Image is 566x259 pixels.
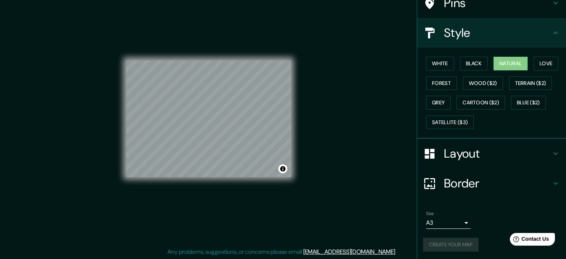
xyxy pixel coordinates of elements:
button: Forest [426,76,457,90]
p: Any problems, suggestions, or concerns please email . [167,247,396,256]
button: Grey [426,96,451,110]
h4: Style [444,25,551,40]
iframe: Help widget launcher [500,230,558,251]
div: . [396,247,397,256]
button: Love [534,57,558,70]
h4: Border [444,176,551,191]
button: Natural [493,57,528,70]
div: Border [417,168,566,198]
a: [EMAIL_ADDRESS][DOMAIN_NAME] [303,248,395,256]
button: Wood ($2) [463,76,503,90]
button: White [426,57,454,70]
button: Blue ($2) [511,96,546,110]
div: . [397,247,399,256]
button: Cartoon ($2) [457,96,505,110]
div: Layout [417,139,566,168]
button: Toggle attribution [278,164,287,173]
label: Size [426,211,434,217]
canvas: Map [126,60,291,177]
button: Black [460,57,488,70]
button: Satellite ($3) [426,116,474,129]
div: Style [417,18,566,48]
div: A3 [426,217,471,229]
button: Terrain ($2) [509,76,552,90]
h4: Layout [444,146,551,161]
